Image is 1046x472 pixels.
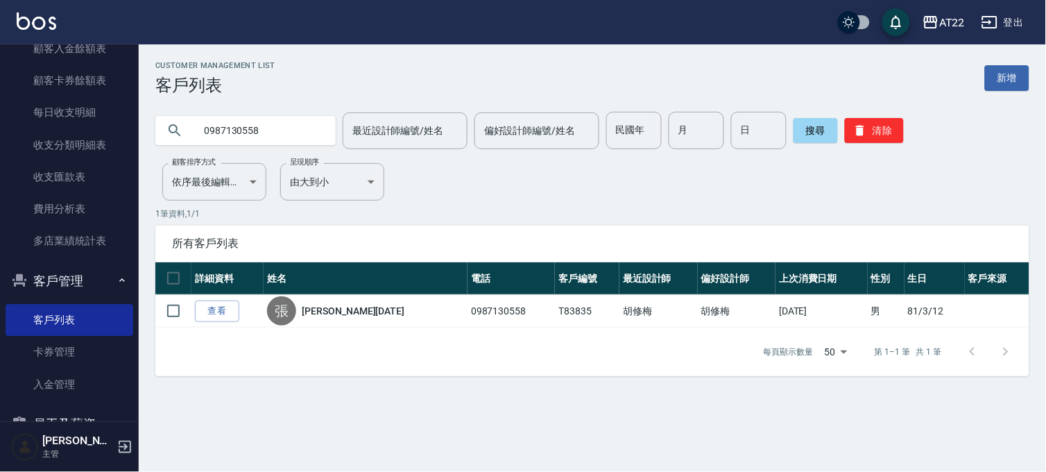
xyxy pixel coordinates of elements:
a: 收支分類明細表 [6,129,133,161]
a: 費用分析表 [6,193,133,225]
span: 所有客戶列表 [172,237,1013,251]
a: 查看 [195,301,239,322]
td: [DATE] [775,295,867,328]
a: 入金管理 [6,369,133,401]
a: 客戶列表 [6,304,133,336]
th: 詳細資料 [191,262,264,295]
input: 搜尋關鍵字 [194,112,325,149]
td: 81/3/12 [904,295,965,328]
a: [PERSON_NAME][DATE] [302,304,404,318]
img: Person [11,433,39,461]
th: 姓名 [264,262,468,295]
a: 收支匯款表 [6,161,133,193]
a: 多店業績統計表 [6,225,133,257]
h2: Customer Management List [155,61,275,70]
button: 員工及薪資 [6,406,133,442]
div: 由大到小 [280,163,384,201]
button: 客戶管理 [6,263,133,299]
th: 客戶來源 [965,262,1029,295]
th: 性別 [868,262,904,295]
p: 每頁顯示數量 [764,346,814,358]
div: 依序最後編輯時間 [162,163,266,201]
h3: 客戶列表 [155,76,275,95]
th: 上次消費日期 [775,262,867,295]
td: 胡修梅 [698,295,776,328]
td: 0987130558 [468,295,555,328]
button: AT22 [917,8,970,37]
h5: [PERSON_NAME] [42,434,113,448]
p: 第 1–1 筆 共 1 筆 [875,346,942,358]
button: 清除 [845,118,904,143]
div: 張 [267,296,296,326]
button: 登出 [976,10,1029,35]
p: 主管 [42,448,113,460]
a: 新增 [985,65,1029,91]
img: Logo [17,12,56,30]
div: 50 [819,333,852,371]
th: 偏好設計師 [698,262,776,295]
p: 1 筆資料, 1 / 1 [155,208,1029,220]
button: 搜尋 [794,118,838,143]
th: 電話 [468,262,555,295]
th: 生日 [904,262,965,295]
a: 卡券管理 [6,336,133,368]
td: 男 [868,295,904,328]
th: 最近設計師 [619,262,698,295]
td: T83835 [555,295,619,328]
label: 呈現順序 [290,157,319,167]
a: 顧客卡券餘額表 [6,65,133,96]
button: save [882,8,910,36]
th: 客戶編號 [555,262,619,295]
label: 顧客排序方式 [172,157,216,167]
a: 顧客入金餘額表 [6,33,133,65]
a: 每日收支明細 [6,96,133,128]
td: 胡修梅 [619,295,698,328]
div: AT22 [939,14,965,31]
